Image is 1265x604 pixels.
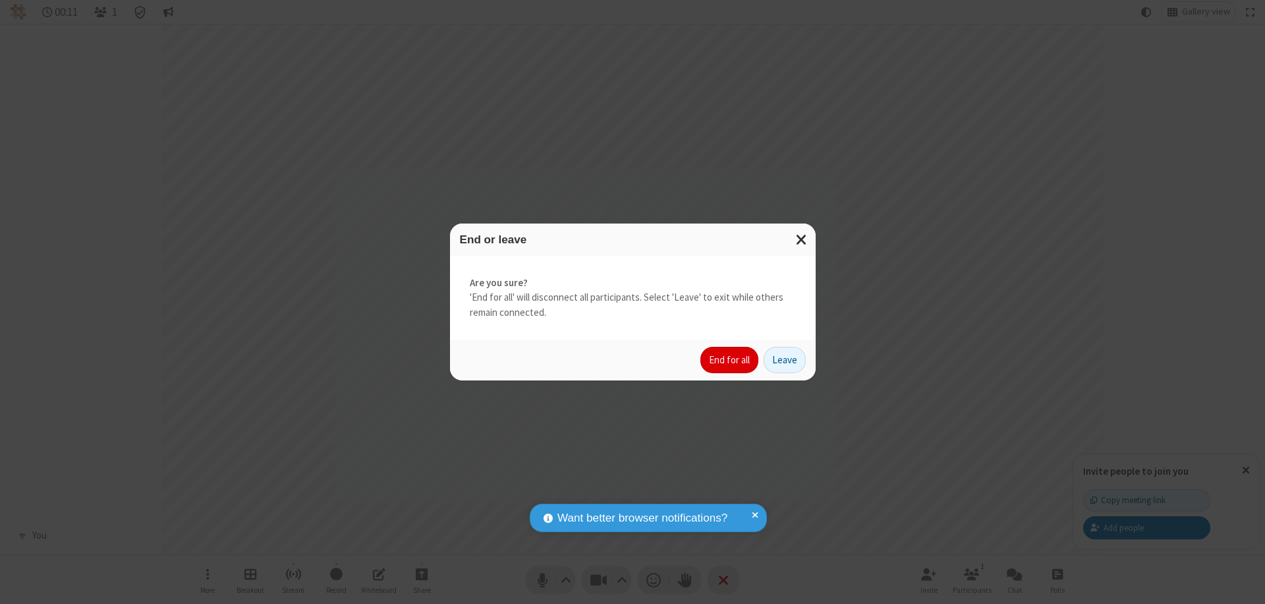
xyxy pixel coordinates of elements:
strong: Are you sure? [470,276,796,291]
div: 'End for all' will disconnect all participants. Select 'Leave' to exit while others remain connec... [450,256,816,340]
h3: End or leave [460,233,806,246]
span: Want better browser notifications? [557,510,727,527]
button: Close modal [788,224,816,256]
button: Leave [764,347,806,373]
button: End for all [700,347,758,373]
